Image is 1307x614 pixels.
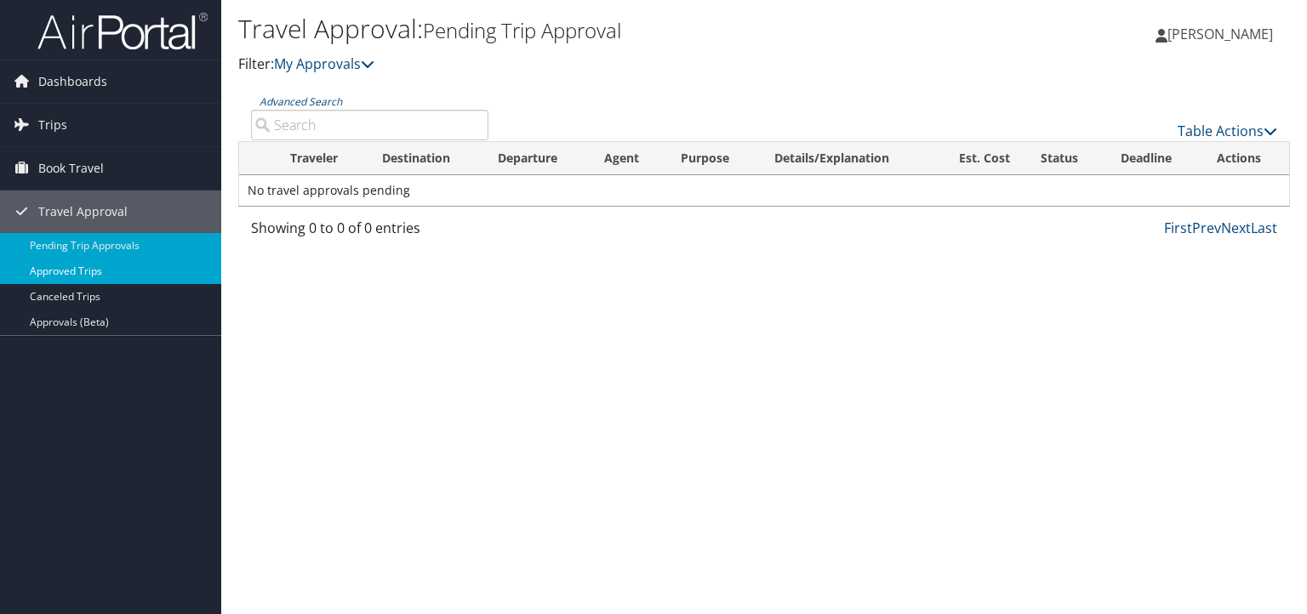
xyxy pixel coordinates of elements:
[251,218,488,247] div: Showing 0 to 0 of 0 entries
[1221,219,1251,237] a: Next
[251,110,488,140] input: Advanced Search
[1251,219,1277,237] a: Last
[1167,25,1273,43] span: [PERSON_NAME]
[38,190,128,233] span: Travel Approval
[929,142,1025,175] th: Est. Cost: activate to sort column ascending
[239,175,1289,206] td: No travel approvals pending
[260,94,342,109] a: Advanced Search
[275,142,367,175] th: Traveler: activate to sort column ascending
[759,142,930,175] th: Details/Explanation
[1105,142,1201,175] th: Deadline: activate to sort column descending
[1201,142,1289,175] th: Actions
[238,11,939,47] h1: Travel Approval:
[423,16,621,44] small: Pending Trip Approval
[238,54,939,76] p: Filter:
[665,142,758,175] th: Purpose
[1156,9,1290,60] a: [PERSON_NAME]
[1178,122,1277,140] a: Table Actions
[1192,219,1221,237] a: Prev
[1164,219,1192,237] a: First
[482,142,588,175] th: Departure: activate to sort column ascending
[1025,142,1105,175] th: Status: activate to sort column ascending
[37,11,208,51] img: airportal-logo.png
[38,104,67,146] span: Trips
[38,147,104,190] span: Book Travel
[274,54,374,73] a: My Approvals
[38,60,107,103] span: Dashboards
[589,142,665,175] th: Agent
[367,142,482,175] th: Destination: activate to sort column ascending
